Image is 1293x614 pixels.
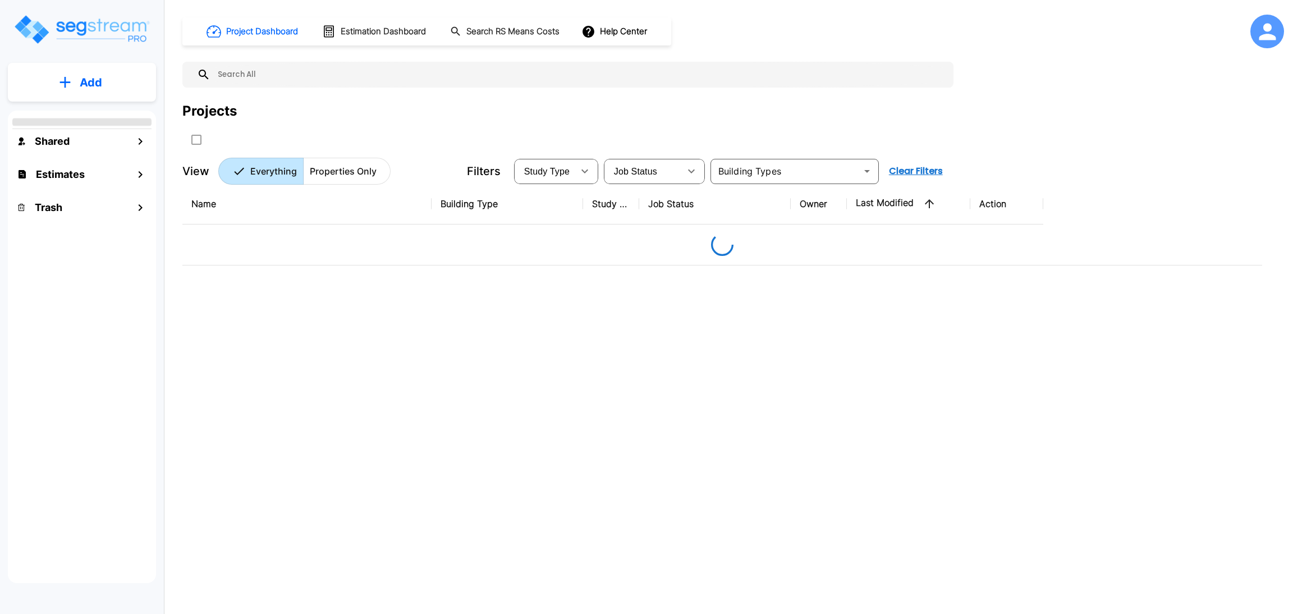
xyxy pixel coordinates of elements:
[250,164,297,178] p: Everything
[8,66,156,99] button: Add
[639,184,791,224] th: Job Status
[579,21,652,42] button: Help Center
[36,167,85,182] h1: Estimates
[13,13,150,45] img: Logo
[185,129,208,151] button: SelectAll
[884,160,947,182] button: Clear Filters
[583,184,639,224] th: Study Type
[218,158,304,185] button: Everything
[310,164,377,178] p: Properties Only
[182,163,209,180] p: View
[614,167,657,176] span: Job Status
[970,184,1043,224] th: Action
[318,20,432,43] button: Estimation Dashboard
[467,163,501,180] p: Filters
[432,184,583,224] th: Building Type
[606,155,680,187] div: Select
[446,21,566,43] button: Search RS Means Costs
[80,74,102,91] p: Add
[202,19,304,44] button: Project Dashboard
[516,155,574,187] div: Select
[182,101,237,121] div: Projects
[218,158,391,185] div: Platform
[303,158,391,185] button: Properties Only
[226,25,298,38] h1: Project Dashboard
[210,62,948,88] input: Search All
[847,184,970,224] th: Last Modified
[466,25,560,38] h1: Search RS Means Costs
[714,163,857,179] input: Building Types
[341,25,426,38] h1: Estimation Dashboard
[182,184,432,224] th: Name
[524,167,570,176] span: Study Type
[35,134,70,149] h1: Shared
[859,163,875,179] button: Open
[791,184,847,224] th: Owner
[35,200,62,215] h1: Trash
